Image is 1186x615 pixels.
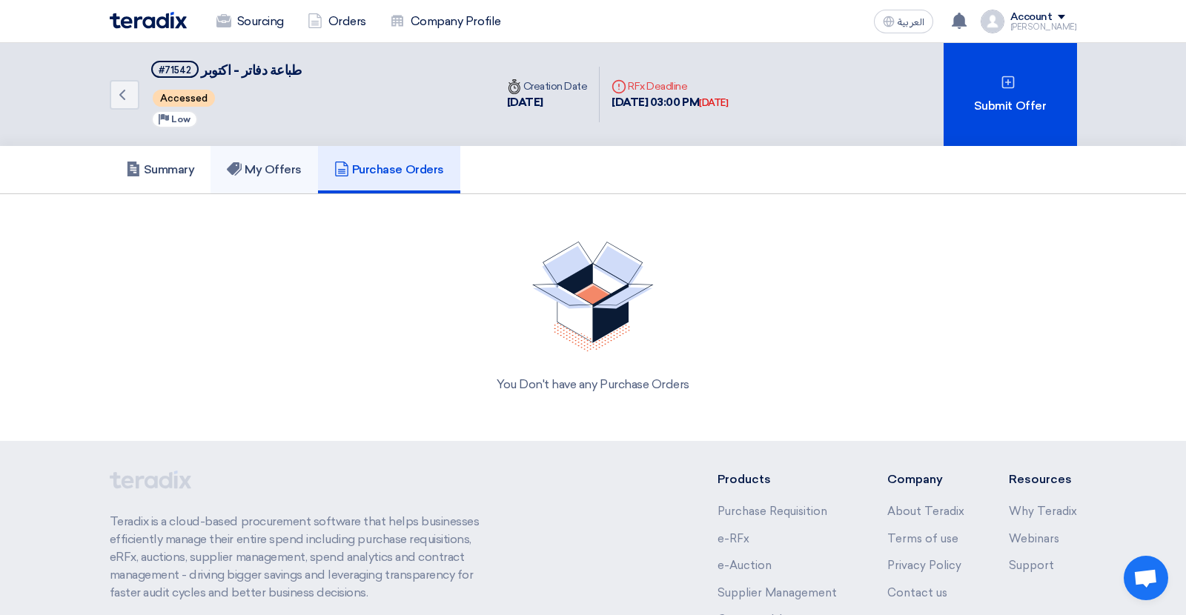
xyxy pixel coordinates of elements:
a: e-Auction [718,559,772,572]
a: Orders [296,5,378,38]
div: [DATE] 03:00 PM [612,94,728,111]
a: Supplier Management [718,586,837,599]
div: RFx Deadline [612,79,728,94]
span: Accessed [153,90,215,107]
div: Account [1010,11,1053,24]
div: [DATE] [507,94,588,111]
a: Webinars [1009,532,1059,545]
a: About Teradix [887,505,964,518]
a: Why Teradix [1009,505,1077,518]
a: Terms of use [887,532,958,545]
a: Purchase Orders [318,146,460,193]
div: Creation Date [507,79,588,94]
a: Contact us [887,586,947,599]
div: [PERSON_NAME] [1010,23,1077,31]
a: Support [1009,559,1054,572]
div: Open chat [1124,556,1168,600]
div: Submit Offer [944,43,1077,146]
div: #71542 [159,65,191,75]
span: Low [171,114,191,124]
p: Teradix is a cloud-based procurement software that helps businesses efficiently manage their enti... [110,513,497,602]
h5: Summary [126,162,195,177]
a: e-RFx [718,532,749,545]
li: Products [718,471,843,488]
img: profile_test.png [981,10,1004,33]
span: طباعة دفاتر - اكتوبر [201,62,301,79]
a: Purchase Requisition [718,505,827,518]
a: Privacy Policy [887,559,961,572]
a: Company Profile [378,5,513,38]
img: Teradix logo [110,12,187,29]
span: العربية [898,17,924,27]
h5: My Offers [227,162,302,177]
li: Resources [1009,471,1077,488]
a: Sourcing [205,5,296,38]
img: No Quotations Found! [532,242,654,352]
a: My Offers [211,146,318,193]
div: You Don't have any Purchase Orders [127,376,1059,393]
h5: طباعة دفاتر - اكتوبر [151,61,302,79]
li: Company [887,471,964,488]
h5: Purchase Orders [334,162,444,177]
button: العربية [874,10,933,33]
div: [DATE] [699,96,728,110]
a: Summary [110,146,211,193]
